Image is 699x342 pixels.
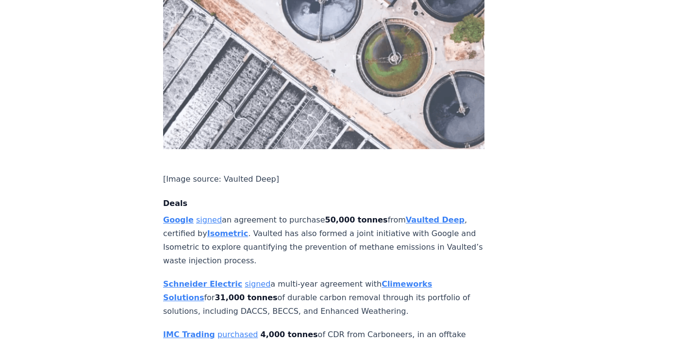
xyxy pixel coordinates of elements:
[215,293,277,302] strong: 31,000 tonnes
[406,215,465,224] a: Vaulted Deep
[163,279,242,289] a: Schneider Electric
[163,172,484,186] p: [Image source: Vaulted Deep]
[163,330,215,339] a: IMC Trading
[207,229,249,238] a: Isometric
[163,199,187,208] strong: Deals
[217,330,258,339] a: purchased
[163,215,194,224] a: Google
[261,330,318,339] strong: 4,000 tonnes
[196,215,222,224] a: signed
[163,213,484,268] p: an agreement to purchase from , certified by . Vaulted has also formed a joint initiative with Go...
[325,215,388,224] strong: 50,000 tonnes
[245,279,270,289] a: signed
[163,277,484,318] p: a multi-year agreement with for of durable carbon removal through its portfolio of solutions, inc...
